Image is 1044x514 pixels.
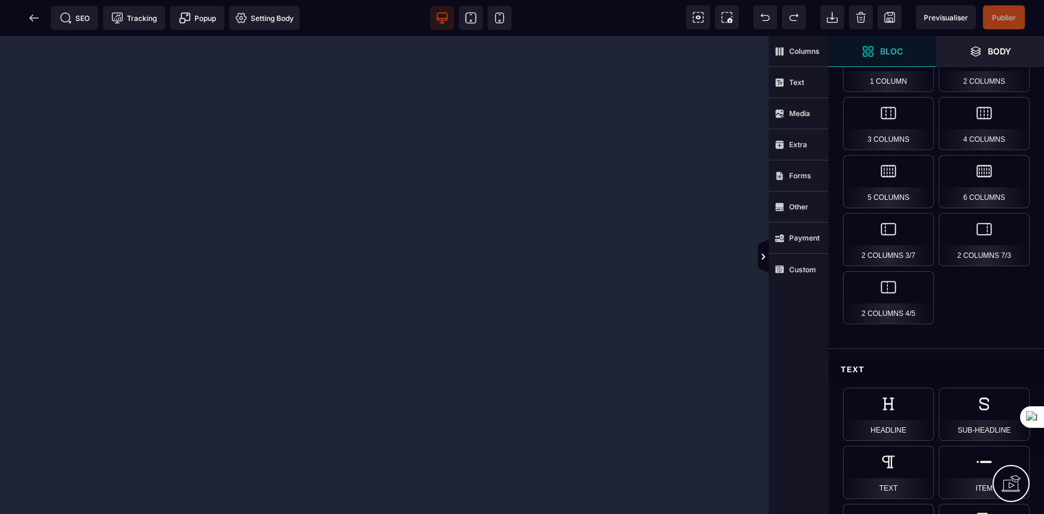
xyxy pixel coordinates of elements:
[179,12,216,24] span: Popup
[789,47,820,56] strong: Columns
[939,446,1030,499] div: Item
[789,140,807,149] strong: Extra
[843,97,934,150] div: 3 Columns
[843,388,934,441] div: Headline
[939,213,1030,266] div: 2 Columns 7/3
[789,265,816,274] strong: Custom
[829,36,936,67] span: Open Blocks
[843,155,934,208] div: 5 Columns
[939,388,1030,441] div: Sub-Headline
[789,202,808,211] strong: Other
[988,47,1011,56] strong: Body
[829,358,1044,381] div: Text
[992,13,1016,22] span: Publier
[843,271,934,324] div: 2 Columns 4/5
[843,446,934,499] div: Text
[939,97,1030,150] div: 4 Columns
[789,171,811,180] strong: Forms
[880,47,903,56] strong: Bloc
[111,12,157,24] span: Tracking
[939,155,1030,208] div: 6 Columns
[936,36,1044,67] span: Open Layer Manager
[686,5,710,29] span: View components
[715,5,739,29] span: Screenshot
[916,5,976,29] span: Preview
[789,78,804,87] strong: Text
[60,12,90,24] span: SEO
[924,13,968,22] span: Previsualiser
[843,213,934,266] div: 2 Columns 3/7
[789,233,820,242] strong: Payment
[789,109,810,118] strong: Media
[235,12,294,24] span: Setting Body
